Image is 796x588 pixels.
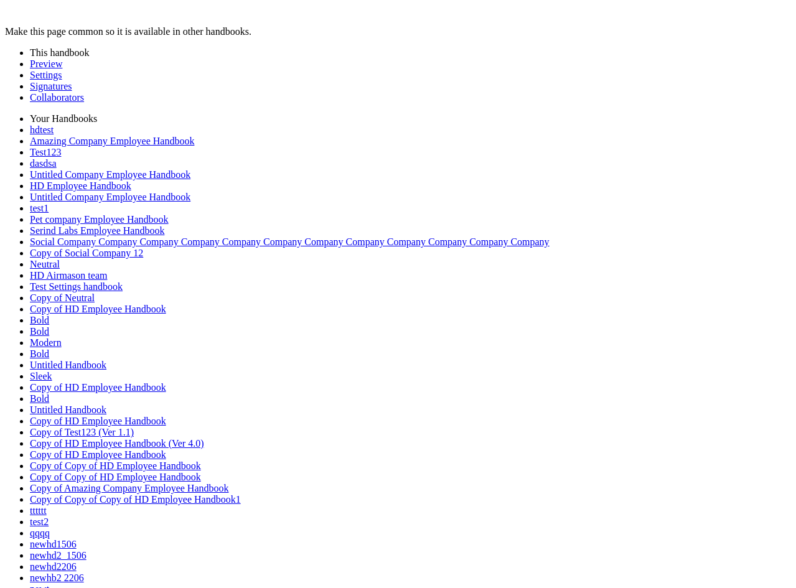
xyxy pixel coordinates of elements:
a: Untitled Handbook [30,404,106,415]
a: Copy of HD Employee Handbook [30,416,166,426]
a: qqqq [30,528,50,538]
a: dasdsa [30,158,57,169]
a: Collaborators [30,92,84,103]
a: Test Settings handbook [30,281,123,292]
a: Bold [30,393,49,404]
a: HD Employee Handbook [30,180,131,191]
a: Preview [30,58,62,69]
a: Copy of HD Employee Handbook (Ver 4.0) [30,438,204,449]
a: Copy of HD Employee Handbook [30,449,166,460]
a: Neutral [30,259,60,269]
a: Untitled Company Employee Handbook [30,192,190,202]
a: newhd2_1506 [30,550,87,561]
li: Your Handbooks [30,113,791,124]
a: Copy of HD Employee Handbook [30,382,166,393]
a: Copy of Copy of HD Employee Handbook [30,460,201,471]
a: Serind Labs Employee Handbook [30,225,164,236]
a: hdtest [30,124,54,135]
li: This handbook [30,47,791,58]
a: Pet company Employee Handbook [30,214,169,225]
a: Untitled Handbook [30,360,106,370]
a: Modern [30,337,62,348]
a: Copy of Amazing Company Employee Handbook [30,483,229,493]
a: Untitled Company Employee Handbook [30,169,190,180]
a: Settings [30,70,62,80]
a: test2 [30,516,49,527]
a: Bold [30,348,49,359]
a: Amazing Company Employee Handbook [30,136,194,146]
a: HD Airmason team [30,270,107,281]
a: Bold [30,315,49,325]
a: Test123 [30,147,61,157]
a: tttttt [30,505,47,516]
a: Bold [30,326,49,337]
a: Copy of Copy of Copy of HD Employee Handbook1 [30,494,241,505]
a: Copy of Social Company 12 [30,248,143,258]
a: newhb2 2206 [30,572,84,583]
a: Signatures [30,81,72,91]
div: Make this page common so it is available in other handbooks. [5,26,791,37]
a: Copy of HD Employee Handbook [30,304,166,314]
a: Copy of Neutral [30,292,95,303]
a: test1 [30,203,49,213]
a: Copy of Copy of HD Employee Handbook [30,472,201,482]
a: newhd2206 [30,561,77,572]
a: Copy of Test123 (Ver 1.1) [30,427,134,437]
a: Sleek [30,371,52,381]
a: newhd1506 [30,539,77,549]
a: Social Company Company Company Company Company Company Company Company Company Company Company Co... [30,236,550,247]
